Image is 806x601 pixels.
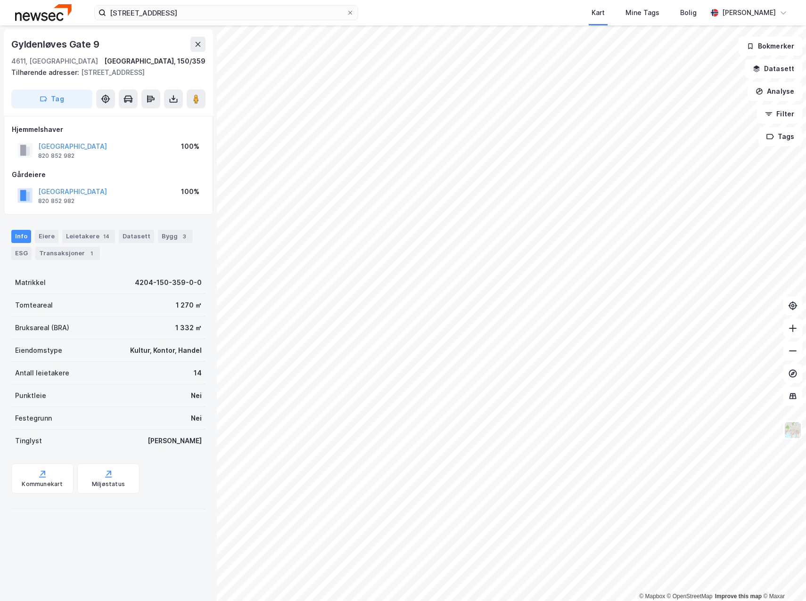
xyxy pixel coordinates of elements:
[15,345,62,356] div: Eiendomstype
[11,67,198,78] div: [STREET_ADDRESS]
[130,345,202,356] div: Kultur, Kontor, Handel
[15,413,52,424] div: Festegrunn
[106,6,346,20] input: Søk på adresse, matrikkel, gårdeiere, leietakere eller personer
[158,230,193,243] div: Bygg
[667,593,713,600] a: OpenStreetMap
[101,232,111,241] div: 14
[191,413,202,424] div: Nei
[180,232,189,241] div: 3
[11,37,101,52] div: Gyldenløves Gate 9
[592,7,605,18] div: Kart
[119,230,154,243] div: Datasett
[739,37,802,56] button: Bokmerker
[12,169,205,180] div: Gårdeiere
[722,7,776,18] div: [PERSON_NAME]
[22,480,63,488] div: Kommunekart
[11,230,31,243] div: Info
[784,421,802,439] img: Z
[625,7,659,18] div: Mine Tags
[11,68,81,76] span: Tilhørende adresser:
[680,7,697,18] div: Bolig
[11,56,98,67] div: 4611, [GEOGRAPHIC_DATA]
[104,56,206,67] div: [GEOGRAPHIC_DATA], 150/359
[639,593,665,600] a: Mapbox
[15,322,69,333] div: Bruksareal (BRA)
[181,186,199,197] div: 100%
[35,230,58,243] div: Eiere
[759,556,806,601] iframe: Chat Widget
[148,435,202,447] div: [PERSON_NAME]
[191,390,202,401] div: Nei
[759,556,806,601] div: Kontrollprogram for chat
[748,82,802,101] button: Analyse
[15,277,46,288] div: Matrikkel
[38,197,74,205] div: 820 852 982
[12,124,205,135] div: Hjemmelshaver
[87,249,96,258] div: 1
[175,322,202,333] div: 1 332 ㎡
[176,300,202,311] div: 1 270 ㎡
[62,230,115,243] div: Leietakere
[745,59,802,78] button: Datasett
[35,247,100,260] div: Transaksjoner
[92,480,125,488] div: Miljøstatus
[181,141,199,152] div: 100%
[194,367,202,379] div: 14
[715,593,762,600] a: Improve this map
[135,277,202,288] div: 4204-150-359-0-0
[38,152,74,160] div: 820 852 982
[15,4,72,21] img: newsec-logo.f6e21ccffca1b3a03d2d.png
[15,367,69,379] div: Antall leietakere
[11,89,92,108] button: Tag
[757,105,802,123] button: Filter
[15,300,53,311] div: Tomteareal
[15,435,42,447] div: Tinglyst
[15,390,46,401] div: Punktleie
[11,247,32,260] div: ESG
[758,127,802,146] button: Tags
